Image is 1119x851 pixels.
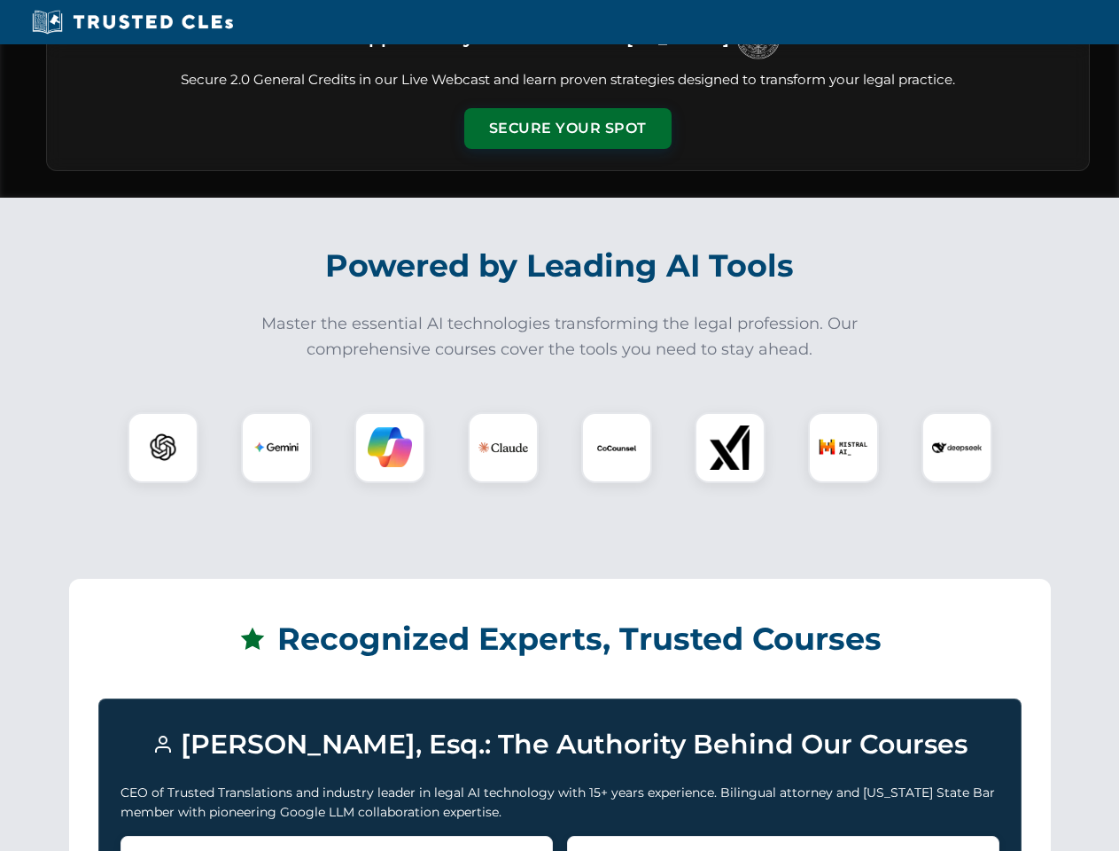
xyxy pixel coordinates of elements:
[128,412,198,483] div: ChatGPT
[594,425,639,470] img: CoCounsel Logo
[921,412,992,483] div: DeepSeek
[68,70,1068,90] p: Secure 2.0 General Credits in our Live Webcast and learn proven strategies designed to transform ...
[69,235,1051,297] h2: Powered by Leading AI Tools
[819,423,868,472] img: Mistral AI Logo
[354,412,425,483] div: Copilot
[932,423,982,472] img: DeepSeek Logo
[808,412,879,483] div: Mistral AI
[708,425,752,470] img: xAI Logo
[120,721,999,769] h3: [PERSON_NAME], Esq.: The Authority Behind Our Courses
[695,412,765,483] div: xAI
[120,783,999,823] p: CEO of Trusted Translations and industry leader in legal AI technology with 15+ years experience....
[250,311,870,363] p: Master the essential AI technologies transforming the legal profession. Our comprehensive courses...
[98,608,1022,670] h2: Recognized Experts, Trusted Courses
[368,425,412,470] img: Copilot Logo
[27,9,238,35] img: Trusted CLEs
[468,412,539,483] div: Claude
[478,423,528,472] img: Claude Logo
[137,422,189,473] img: ChatGPT Logo
[254,425,299,470] img: Gemini Logo
[241,412,312,483] div: Gemini
[464,108,672,149] button: Secure Your Spot
[581,412,652,483] div: CoCounsel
